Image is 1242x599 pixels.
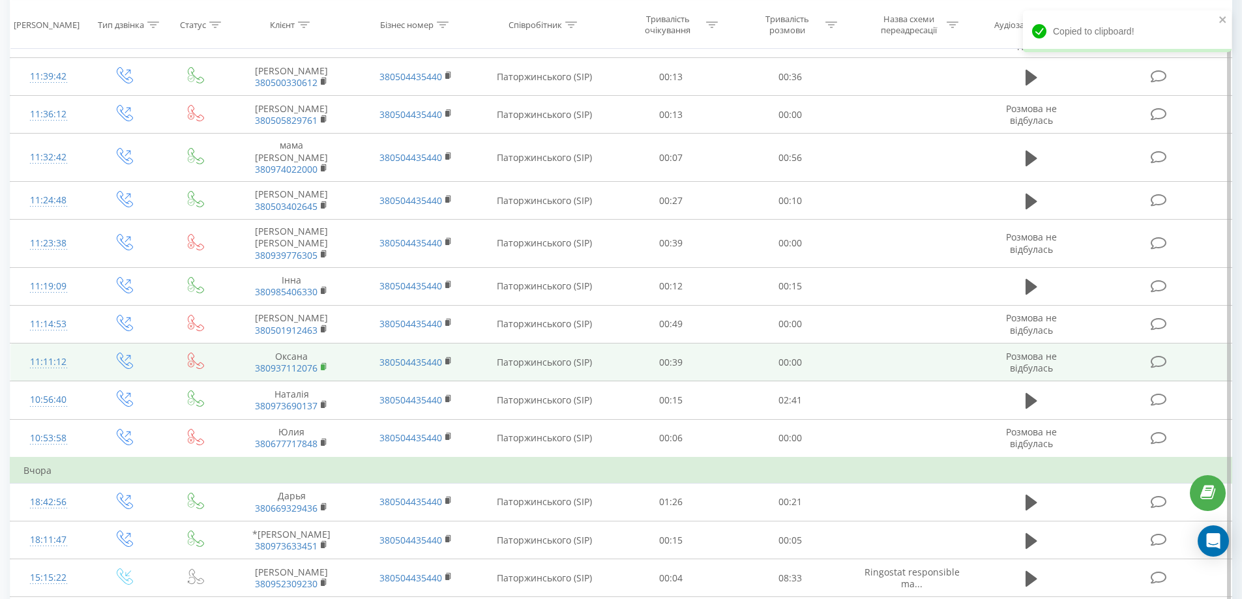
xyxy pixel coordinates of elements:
[752,14,822,36] div: Тривалість розмови
[23,426,74,451] div: 10:53:58
[731,521,850,559] td: 00:05
[865,566,960,590] span: Ringostat responsible ma...
[380,19,434,30] div: Бізнес номер
[612,521,731,559] td: 00:15
[23,231,74,256] div: 11:23:38
[255,114,318,126] a: 380505829761
[478,381,612,419] td: Паторжинського (SIP)
[379,108,442,121] a: 380504435440
[255,437,318,450] a: 380677717848
[229,305,353,343] td: [PERSON_NAME]
[379,495,442,508] a: 380504435440
[255,249,318,261] a: 380939776305
[255,324,318,336] a: 380501912463
[612,343,731,381] td: 00:39
[255,577,318,590] a: 380952309230
[478,521,612,559] td: Паторжинського (SIP)
[23,489,74,515] div: 18:42:56
[731,381,850,419] td: 02:41
[612,134,731,182] td: 00:07
[23,387,74,413] div: 10:56:40
[229,483,353,521] td: Дарья
[229,96,353,134] td: [PERSON_NAME]
[1023,10,1232,52] div: Copied to clipboard!
[229,58,353,96] td: ⁨[PERSON_NAME]
[612,419,731,458] td: 00:06
[478,134,612,182] td: Паторжинського (SIP)
[612,220,731,268] td: 00:39
[612,267,731,305] td: 00:12
[478,343,612,381] td: Паторжинського (SIP)
[10,458,1232,484] td: Вчора
[1219,14,1228,27] button: close
[255,540,318,552] a: 380973633451
[23,312,74,337] div: 11:14:53
[731,134,850,182] td: 00:56
[379,572,442,584] a: 380504435440
[731,559,850,597] td: 08:33
[478,559,612,597] td: Паторжинського (SIP)
[379,317,442,330] a: 380504435440
[612,58,731,96] td: 00:13
[612,305,731,343] td: 00:49
[255,285,318,298] a: 380985406330
[1198,525,1229,557] div: Open Intercom Messenger
[731,267,850,305] td: 00:15
[1006,312,1057,336] span: Розмова не відбулась
[229,343,353,381] td: Оксана
[612,559,731,597] td: 00:04
[379,534,442,546] a: 380504435440
[23,102,74,127] div: 11:36:12
[612,483,731,521] td: 01:26
[23,349,74,375] div: 11:11:12
[229,134,353,182] td: мама [PERSON_NAME]
[612,96,731,134] td: 00:13
[229,419,353,458] td: Юлия
[478,483,612,521] td: Паторжинського (SIP)
[379,356,442,368] a: 380504435440
[478,220,612,268] td: Паторжинського (SIP)
[229,559,353,597] td: [PERSON_NAME]
[1006,350,1057,374] span: Розмова не відбулась
[255,400,318,412] a: 380973690137
[255,163,318,175] a: 380974022000
[379,151,442,164] a: 380504435440
[379,394,442,406] a: 380504435440
[478,305,612,343] td: Паторжинського (SIP)
[874,14,943,36] div: Назва схеми переадресації
[379,194,442,207] a: 380504435440
[270,19,295,30] div: Клієнт
[379,237,442,249] a: 380504435440
[731,182,850,220] td: 00:10
[23,64,74,89] div: 11:39:42
[478,267,612,305] td: Паторжинського (SIP)
[1006,231,1057,255] span: Розмова не відбулась
[255,38,318,51] a: 380990955945
[379,280,442,292] a: 380504435440
[98,19,144,30] div: Тип дзвінка
[255,502,318,514] a: 380669329436
[731,483,850,521] td: 00:21
[1006,426,1057,450] span: Розмова не відбулась
[731,220,850,268] td: 00:00
[731,305,850,343] td: 00:00
[994,19,1076,30] div: Аудіозапис розмови
[180,19,206,30] div: Статус
[612,182,731,220] td: 00:27
[379,431,442,444] a: 380504435440
[255,200,318,212] a: 380503402645
[255,76,318,89] a: 380500330612
[1006,102,1057,126] span: Розмова не відбулась
[23,527,74,553] div: 18:11:47
[229,267,353,305] td: Інна
[23,274,74,299] div: 11:19:09
[612,381,731,419] td: 00:15
[478,58,612,96] td: Паторжинського (SIP)
[255,362,318,374] a: 380937112076
[478,419,612,458] td: Паторжинського (SIP)
[14,19,80,30] div: [PERSON_NAME]
[633,14,703,36] div: Тривалість очікування
[731,96,850,134] td: 00:00
[379,70,442,83] a: 380504435440
[478,182,612,220] td: Паторжинського (SIP)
